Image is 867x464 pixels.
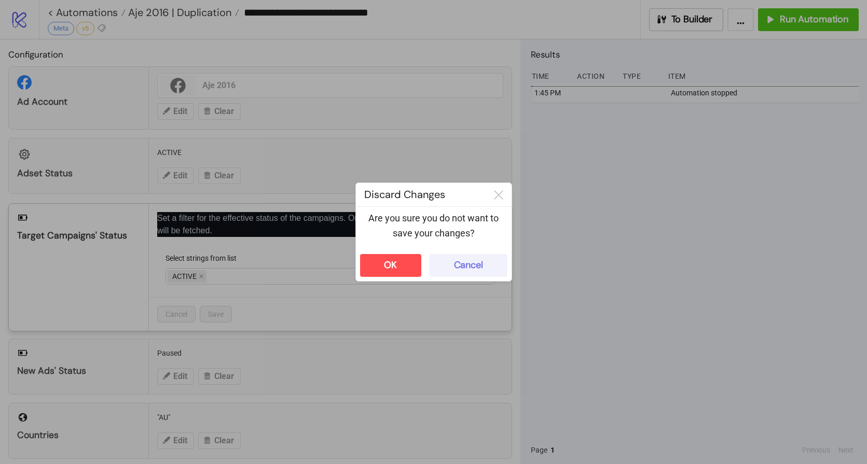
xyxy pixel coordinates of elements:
button: Cancel [430,254,507,277]
div: OK [384,259,397,271]
div: Cancel [454,259,483,271]
div: Discard Changes [356,183,486,206]
p: Are you sure you do not want to save your changes? [364,211,503,241]
button: OK [360,254,421,277]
